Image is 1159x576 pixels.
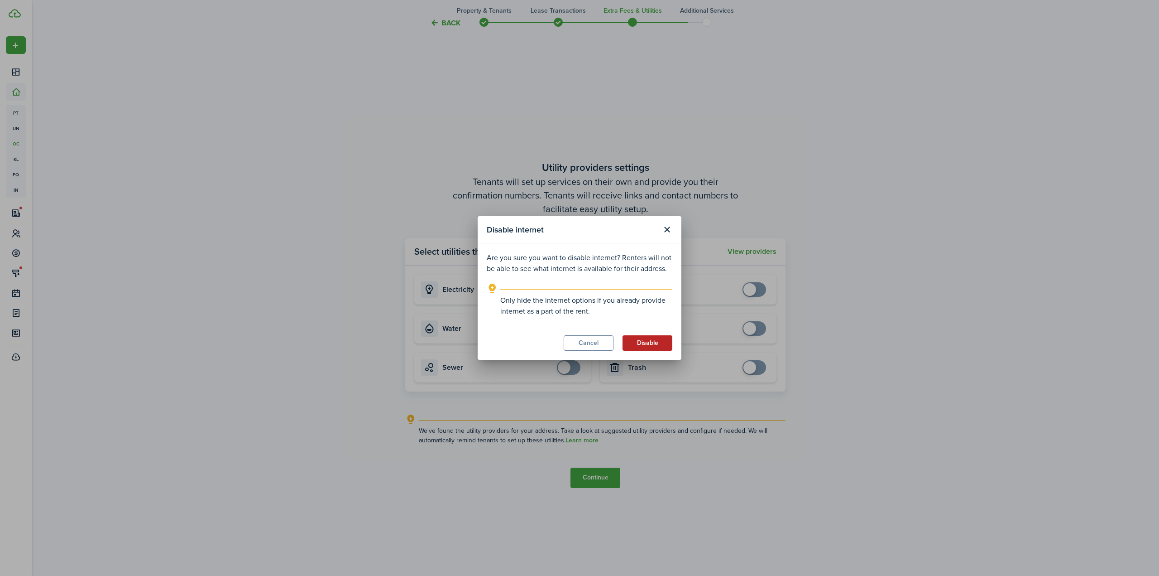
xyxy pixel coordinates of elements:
[487,252,672,274] p: Are you sure you want to disable internet? Renters will not be able to see what internet is avail...
[487,221,657,238] modal-title: Disable internet
[500,295,672,317] explanation-description: Only hide the internet options if you already provide internet as a part of the rent.
[659,222,675,237] button: Close modal
[487,283,498,294] i: outline
[564,335,613,351] button: Cancel
[623,335,672,351] button: Disable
